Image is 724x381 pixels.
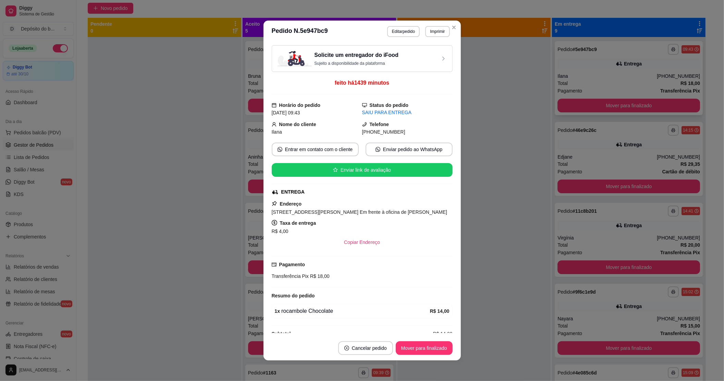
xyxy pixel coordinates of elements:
[362,103,367,108] span: desktop
[272,163,453,177] button: starEnviar link de avaliação
[309,273,330,279] span: R$ 18,00
[272,209,447,215] span: [STREET_ADDRESS][PERSON_NAME] Em frente à oficina de [PERSON_NAME]
[370,122,389,127] strong: Telefone
[396,341,453,355] button: Mover para finalizado
[272,293,315,298] strong: Resumo do pedido
[315,61,398,66] p: Sujeito a disponibilidade da plataforma
[272,262,277,267] span: credit-card
[376,147,380,152] span: whats-app
[338,341,393,355] button: close-circleCancelar pedido
[344,346,349,351] span: close-circle
[362,122,367,127] span: phone
[272,201,277,206] span: pushpin
[425,26,450,37] button: Imprimir
[275,308,280,314] strong: 1 x
[272,129,282,135] span: Ilana
[333,168,338,172] span: star
[272,220,277,225] span: dollar
[430,308,450,314] strong: R$ 14,00
[315,51,398,59] h3: Solicite um entregador do iFood
[272,229,289,234] span: R$ 4,00
[278,51,312,66] img: delivery-image
[280,201,302,207] strong: Endereço
[272,110,300,115] span: [DATE] 09:43
[279,102,321,108] strong: Horário do pedido
[362,129,405,135] span: [PHONE_NUMBER]
[272,122,277,127] span: user
[339,235,385,249] button: Copiar Endereço
[279,122,316,127] strong: Nome do cliente
[272,143,359,156] button: whats-appEntrar em contato com o cliente
[433,330,453,337] span: R$ 14,00
[366,143,453,156] button: whats-appEnviar pedido ao WhatsApp
[335,80,389,86] span: feito há 1439 minutos
[272,273,309,279] span: Transferência Pix
[278,147,282,152] span: whats-app
[280,220,316,226] strong: Taxa de entrega
[370,102,409,108] strong: Status do pedido
[449,22,459,33] button: Close
[272,331,291,336] strong: Subtotal
[272,103,277,108] span: calendar
[275,307,430,315] div: rocambole Chocolate
[387,26,420,37] button: Editarpedido
[272,26,328,37] h3: Pedido N. 5e947bc9
[362,109,453,116] div: SAIU PARA ENTREGA
[281,188,305,196] div: ENTREGA
[279,262,305,267] strong: Pagamento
